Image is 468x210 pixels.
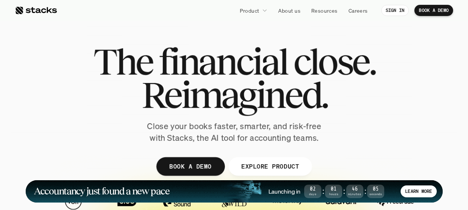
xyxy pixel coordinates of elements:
p: Resources [311,7,338,15]
a: Careers [344,4,372,17]
span: Reimagined. [141,78,327,112]
span: financial [159,45,287,78]
span: close. [293,45,375,78]
p: Product [240,7,260,15]
span: The [93,45,152,78]
p: BOOK A DEMO [169,161,211,172]
p: BOOK A DEMO [419,8,449,13]
span: 01 [325,187,342,191]
a: About us [274,4,305,17]
h1: Accountancy just found a new pace [34,187,170,195]
a: Resources [307,4,342,17]
strong: : [321,187,325,195]
p: SIGN IN [386,8,405,13]
a: EXPLORE PRODUCT [228,157,312,176]
span: Days [304,193,321,195]
p: Careers [348,7,368,15]
a: Accountancy just found a new paceLaunching in02Days:01Hours:46Minutes:05SecondsLEARN MORE [26,180,443,203]
p: About us [278,7,300,15]
span: Hours [325,193,342,195]
p: EXPLORE PRODUCT [241,161,299,172]
a: BOOK A DEMO [156,157,225,176]
a: SIGN IN [381,5,409,16]
h4: Launching in [268,187,300,195]
p: Close your books faster, smarter, and risk-free with Stacks, the AI tool for accounting teams. [141,121,327,144]
span: 02 [304,187,321,191]
a: BOOK A DEMO [414,5,453,16]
